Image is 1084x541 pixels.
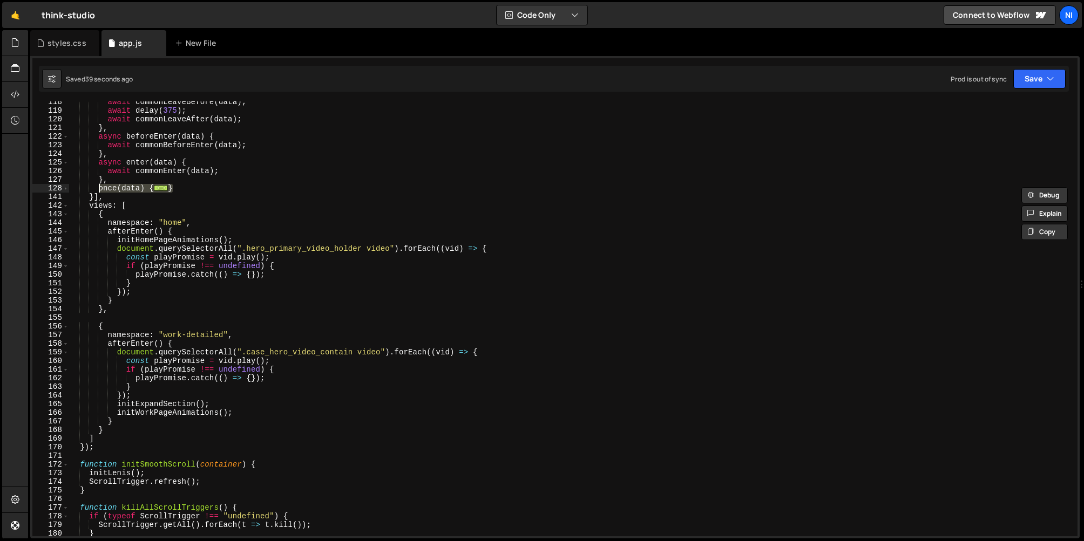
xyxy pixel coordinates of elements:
[32,305,69,313] div: 154
[32,287,69,296] div: 152
[32,495,69,503] div: 176
[32,132,69,141] div: 122
[32,322,69,331] div: 156
[32,201,69,210] div: 142
[32,365,69,374] div: 161
[32,469,69,477] div: 173
[32,460,69,469] div: 172
[32,434,69,443] div: 169
[32,175,69,184] div: 127
[32,193,69,201] div: 141
[32,331,69,339] div: 157
[119,38,142,49] div: app.js
[32,512,69,521] div: 178
[32,279,69,287] div: 151
[32,296,69,305] div: 153
[32,451,69,460] div: 171
[32,262,69,270] div: 149
[32,244,69,253] div: 147
[85,74,133,84] div: 39 seconds ago
[1013,69,1066,88] button: Save
[1021,206,1068,222] button: Explain
[32,270,69,279] div: 150
[32,106,69,115] div: 119
[32,218,69,227] div: 144
[32,141,69,149] div: 123
[32,503,69,512] div: 177
[32,521,69,529] div: 179
[32,357,69,365] div: 160
[32,529,69,538] div: 180
[32,227,69,236] div: 145
[1059,5,1079,25] a: Ni
[32,210,69,218] div: 143
[42,9,95,22] div: think-studio
[32,124,69,132] div: 121
[32,236,69,244] div: 146
[1021,187,1068,203] button: Debug
[944,5,1056,25] a: Connect to Webflow
[32,391,69,400] div: 164
[32,149,69,158] div: 124
[32,158,69,167] div: 125
[1021,224,1068,240] button: Copy
[32,374,69,382] div: 162
[32,400,69,408] div: 165
[32,382,69,391] div: 163
[32,443,69,451] div: 170
[32,348,69,357] div: 159
[497,5,587,25] button: Code Only
[48,38,86,49] div: styles.css
[154,185,168,191] span: ...
[32,167,69,175] div: 126
[951,74,1007,84] div: Prod is out of sync
[175,38,220,49] div: New File
[32,98,69,106] div: 118
[32,408,69,417] div: 166
[32,486,69,495] div: 175
[32,477,69,486] div: 174
[66,74,133,84] div: Saved
[2,2,29,28] a: 🤙
[32,426,69,434] div: 168
[32,184,69,193] div: 128
[32,339,69,348] div: 158
[32,313,69,322] div: 155
[32,253,69,262] div: 148
[32,417,69,426] div: 167
[32,115,69,124] div: 120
